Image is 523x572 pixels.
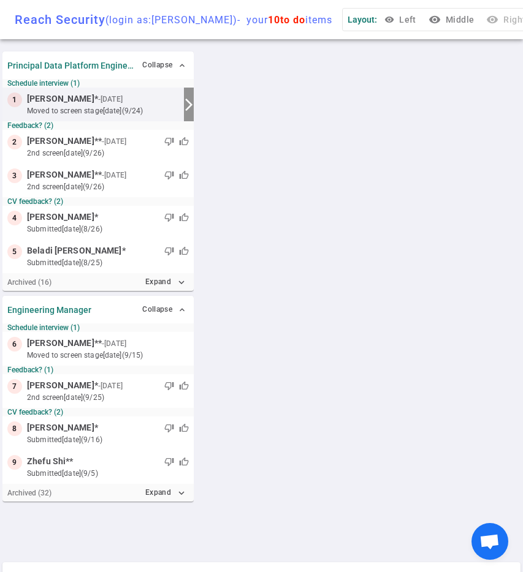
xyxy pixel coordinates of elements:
div: 6 [7,337,22,352]
div: 4 [7,211,22,225]
i: visibility [429,13,441,26]
div: 2 [7,135,22,149]
span: [PERSON_NAME] [27,92,94,105]
i: expand_more [176,487,187,499]
span: thumb_down [164,423,174,433]
small: - [DATE] [102,136,126,147]
small: - [DATE] [98,94,123,105]
span: thumb_down [164,170,174,180]
span: thumb_up [179,381,189,391]
span: expand_less [177,61,187,70]
small: Archived ( 32 ) [7,489,52,497]
small: Feedback? (2) [7,121,189,130]
button: Left [382,9,421,31]
span: [PERSON_NAME] [27,211,94,224]
span: thumb_up [179,213,189,222]
span: 10 to do [268,14,305,26]
span: thumb_down [164,213,174,222]
button: Collapse [140,56,189,74]
span: - your items [237,14,332,26]
div: 5 [7,244,22,259]
button: visibilityMiddle [426,9,479,31]
small: submitted [DATE] (9/5) [27,468,189,479]
small: Archived ( 16 ) [7,278,52,287]
button: Expandexpand_more [142,484,189,502]
small: Feedback? (1) [7,366,189,374]
span: thumb_up [179,457,189,467]
span: [PERSON_NAME] [27,337,94,350]
i: arrow_forward_ios [181,97,196,112]
strong: Engineering Manager [7,305,91,315]
small: CV feedback? (2) [7,197,189,206]
small: submitted [DATE] (8/26) [27,224,189,235]
small: 2nd Screen [DATE] (9/25) [27,392,189,403]
span: Layout: [348,15,377,24]
small: 2nd Screen [DATE] (9/26) [27,148,189,159]
strong: Principal Data Platform Engineer [7,61,135,70]
small: - [DATE] [102,338,126,349]
span: [PERSON_NAME] [27,379,94,392]
span: Zhefu Shi [27,455,66,468]
span: (login as: [PERSON_NAME] ) [105,14,237,26]
span: thumb_down [164,457,174,467]
small: moved to Screen stage [DATE] (9/15) [27,350,189,361]
span: thumb_down [164,246,174,256]
small: moved to Screen stage [DATE] (9/24) [27,105,179,116]
small: submitted [DATE] (9/16) [27,434,189,445]
small: Schedule interview (1) [7,79,189,88]
span: [PERSON_NAME] [27,421,94,434]
span: Beladi [PERSON_NAME] [27,244,122,257]
div: Chat abierto [471,523,508,560]
div: 7 [7,379,22,394]
small: submitted [DATE] (8/25) [27,257,189,268]
small: 2nd Screen [DATE] (9/26) [27,181,189,192]
span: thumb_down [164,381,174,391]
small: - [DATE] [102,170,126,181]
span: visibility [384,15,394,24]
i: expand_more [176,277,187,288]
div: Reach Security [15,12,332,27]
small: - [DATE] [98,380,123,391]
span: [PERSON_NAME] [27,168,94,181]
span: thumb_up [179,423,189,433]
button: Collapse [139,301,189,318]
span: [PERSON_NAME] [27,135,94,148]
div: 8 [7,421,22,436]
div: 1 [7,92,22,107]
span: thumb_up [179,137,189,146]
div: 9 [7,455,22,470]
div: 3 [7,168,22,183]
small: Schedule interview (1) [7,323,189,332]
span: expand_less [177,305,187,315]
span: thumb_down [164,137,174,146]
span: thumb_up [179,170,189,180]
small: CV feedback? (2) [7,408,189,416]
button: Expandexpand_more [142,273,189,291]
span: thumb_up [179,246,189,256]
